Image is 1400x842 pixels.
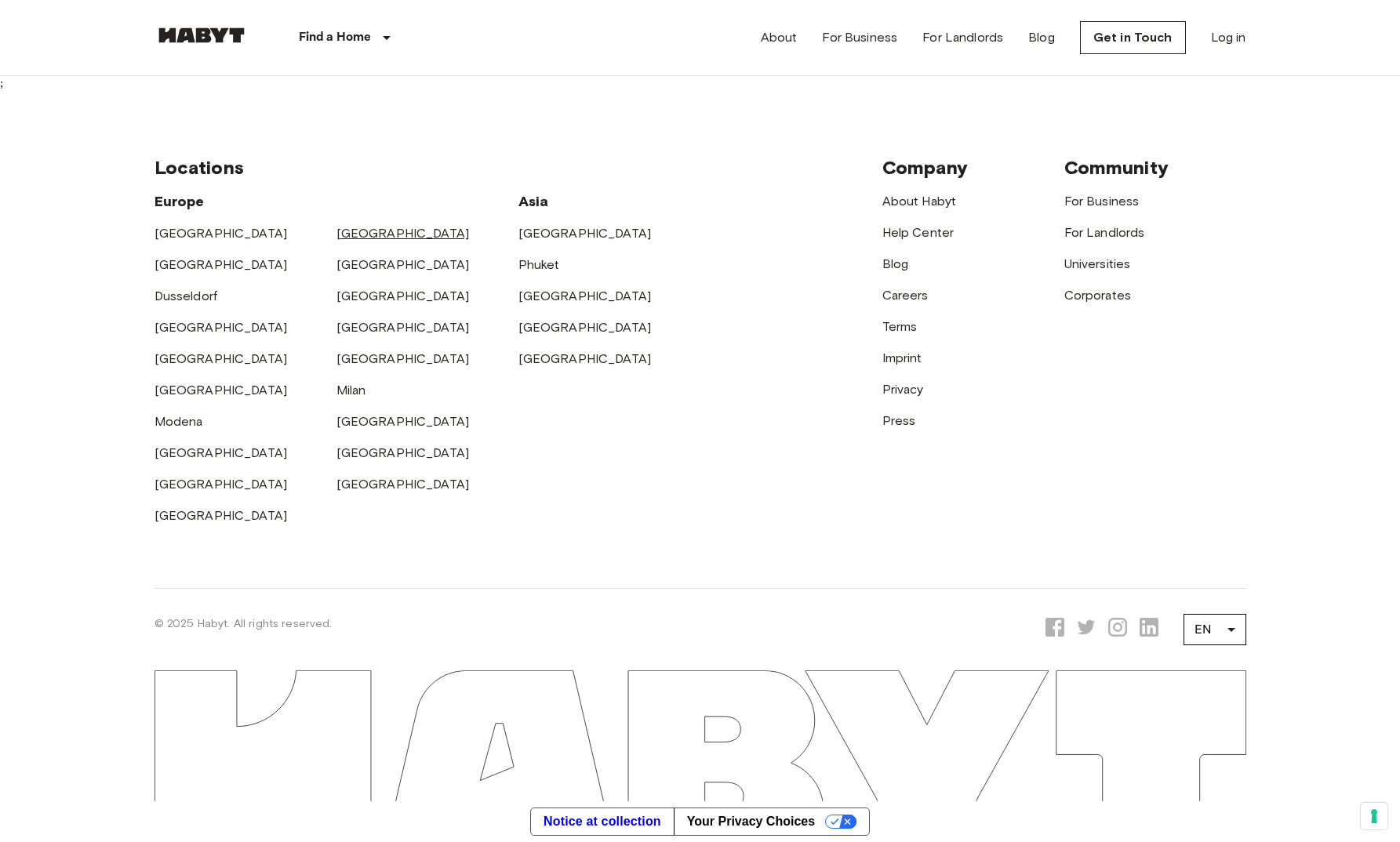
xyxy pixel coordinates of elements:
[155,156,244,179] span: Locations
[1064,156,1169,179] span: Community
[155,193,205,210] span: Europe
[336,257,470,272] a: [GEOGRAPHIC_DATA]
[882,256,909,271] a: Blog
[518,351,652,366] a: [GEOGRAPHIC_DATA]
[336,445,470,460] a: [GEOGRAPHIC_DATA]
[155,27,249,43] img: Habyt
[155,617,333,630] span: © 2025 Habyt. All rights reserved.
[155,226,288,241] a: [GEOGRAPHIC_DATA]
[336,477,470,492] a: [GEOGRAPHIC_DATA]
[882,413,916,428] a: Press
[155,477,288,492] a: [GEOGRAPHIC_DATA]
[155,320,288,335] a: [GEOGRAPHIC_DATA]
[882,156,969,179] span: Company
[1064,194,1140,209] a: For Business
[1064,288,1132,303] a: Corporates
[155,289,218,303] a: Dusseldorf
[518,226,652,241] a: [GEOGRAPHIC_DATA]
[299,28,372,47] p: Find a Home
[1028,28,1055,47] a: Blog
[882,225,955,240] a: Help Center
[1064,256,1131,271] a: Universities
[155,414,203,429] a: Modena
[1361,803,1387,829] button: Your consent preferences for tracking technologies
[822,28,897,47] a: For Business
[882,319,918,334] a: Terms
[674,808,869,835] button: Your Privacy Choices
[882,382,924,397] a: Privacy
[882,288,929,303] a: Careers
[155,383,288,397] a: [GEOGRAPHIC_DATA]
[155,445,288,460] a: [GEOGRAPHIC_DATA]
[518,289,652,303] a: [GEOGRAPHIC_DATA]
[518,193,549,210] span: Asia
[761,28,798,47] a: About
[531,808,674,835] a: Notice at collection
[1211,28,1246,47] a: Log in
[882,350,922,365] a: Imprint
[1184,608,1246,651] div: EN
[336,289,470,303] a: [GEOGRAPHIC_DATA]
[336,320,470,335] a: [GEOGRAPHIC_DATA]
[518,320,652,335] a: [GEOGRAPHIC_DATA]
[882,194,957,209] a: About Habyt
[1064,225,1145,240] a: For Landlords
[518,257,560,272] a: Phuket
[336,226,470,241] a: [GEOGRAPHIC_DATA]
[336,351,470,366] a: [GEOGRAPHIC_DATA]
[922,28,1003,47] a: For Landlords
[155,257,288,272] a: [GEOGRAPHIC_DATA]
[336,414,470,429] a: [GEOGRAPHIC_DATA]
[155,351,288,366] a: [GEOGRAPHIC_DATA]
[1080,21,1186,54] a: Get in Touch
[155,508,288,523] a: [GEOGRAPHIC_DATA]
[336,383,366,397] a: Milan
